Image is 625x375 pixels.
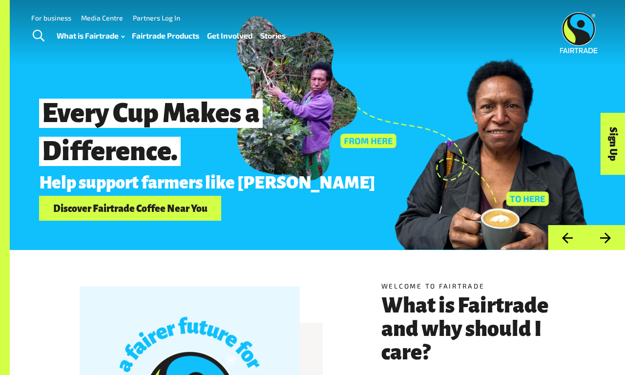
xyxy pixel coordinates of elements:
[260,29,286,42] a: Stories
[57,29,125,42] a: What is Fairtrade
[586,225,625,250] button: Next
[39,174,501,192] p: Help support farmers like [PERSON_NAME]
[207,29,252,42] a: Get Involved
[132,29,199,42] a: Fairtrade Products
[560,12,598,53] img: Fairtrade Australia New Zealand logo
[381,294,555,365] h3: What is Fairtrade and why should I care?
[26,24,50,48] a: Toggle Search
[31,14,71,22] a: For business
[81,14,123,22] a: Media Centre
[39,99,263,166] span: Every Cup Makes a Difference.
[381,281,555,291] h5: Welcome to Fairtrade
[133,14,180,22] a: Partners Log In
[548,225,586,250] button: Previous
[39,196,221,221] a: Discover Fairtrade Coffee Near You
